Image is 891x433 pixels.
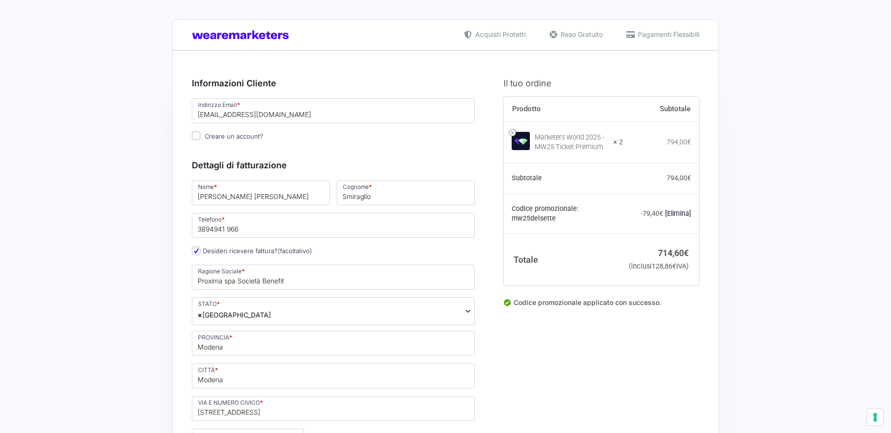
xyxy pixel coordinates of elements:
[687,138,691,146] span: €
[672,262,676,270] span: €
[535,133,607,152] div: Marketers World 2025 - MW25 Ticket Premium
[629,262,689,270] small: (inclusi IVA)
[192,131,200,140] input: Creare un account?
[192,396,475,421] input: VIA E NUMERO CIVICO *
[8,396,36,424] iframe: Customerly Messenger Launcher
[635,29,699,39] span: Pagamenti Flessibili
[192,363,475,388] input: CITTÀ *
[192,297,475,325] span: Italia
[623,97,699,122] th: Subtotale
[687,174,691,182] span: €
[198,310,202,320] span: ×
[667,174,691,182] bdi: 794,00
[473,29,526,39] span: Acquisti Protetti
[613,138,623,147] strong: × 2
[192,246,200,255] input: Desideri ricevere fattura?(facoltativo)
[659,210,663,217] span: €
[278,247,312,255] span: (facoltativo)
[192,331,475,356] input: PROVINCIA *
[504,297,699,316] div: Codice promozionale applicato con successo.
[665,210,691,217] a: Rimuovi il codice promozionale mw25delsette
[192,98,475,123] input: Indirizzo Email *
[558,29,603,39] span: Reso Gratuito
[504,97,623,122] th: Prodotto
[504,234,623,285] th: Totale
[205,132,263,140] span: Creare un account?
[504,164,623,194] th: Subtotale
[512,132,530,150] img: Marketers World 2025 - MW25 Ticket Premium
[192,247,312,255] label: Desideri ricevere fattura?
[192,265,475,290] input: Ragione Sociale *
[658,248,689,258] bdi: 714,60
[192,213,475,238] input: Telefono *
[192,77,475,90] h3: Informazioni Cliente
[337,180,475,205] input: Cognome *
[867,409,883,425] button: Le tue preferenze relative al consenso per le tecnologie di tracciamento
[192,159,475,172] h3: Dettagli di fatturazione
[198,310,271,320] span: Italia
[504,194,623,234] th: Codice promozionale: mw25delsette
[643,210,663,217] span: 79,40
[652,262,676,270] span: 128,86
[623,194,699,234] td: -
[684,248,689,258] span: €
[192,180,330,205] input: Nome *
[504,77,699,90] h3: Il tuo ordine
[667,138,691,146] bdi: 794,00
